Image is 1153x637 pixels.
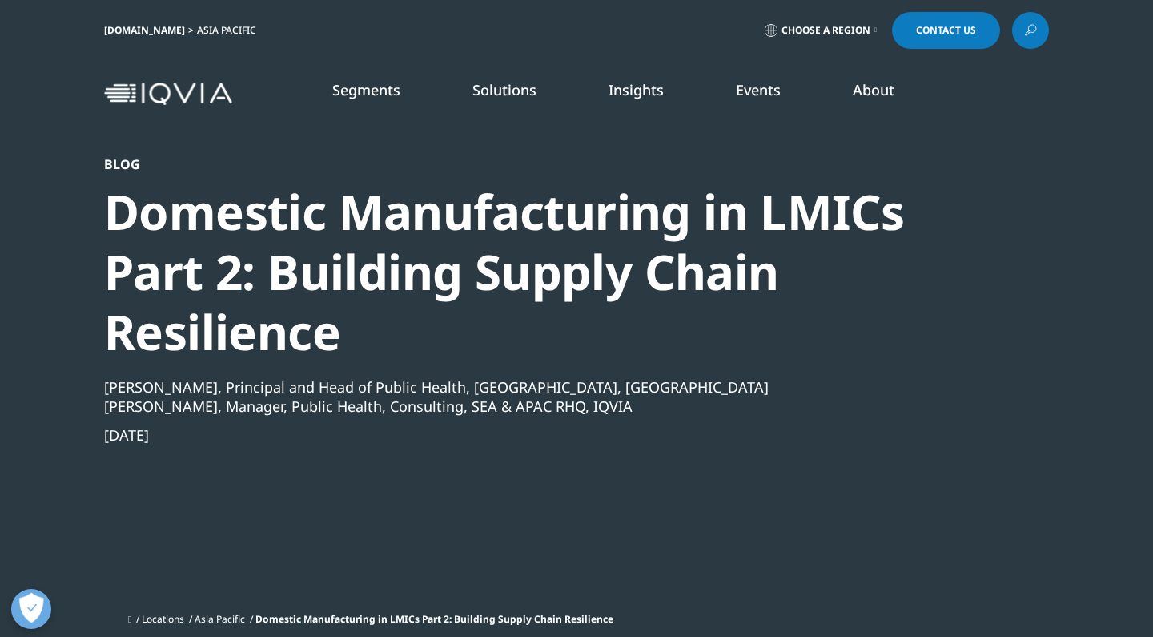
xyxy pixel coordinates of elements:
[781,24,870,37] span: Choose a Region
[195,612,245,626] a: Asia Pacific
[104,83,232,106] img: IQVIA Healthcare Information Technology and Pharma Clinical Research Company
[104,23,185,37] a: [DOMAIN_NAME]
[239,56,1049,131] nav: Primary
[104,397,962,416] div: [PERSON_NAME], Manager, Public Health, Consulting, SEA & APAC RHQ, IQVIA
[853,80,894,99] a: About
[609,80,664,99] a: Insights
[892,12,1000,49] a: Contact Us
[142,612,184,626] a: Locations
[104,425,962,445] div: [DATE]
[332,80,400,99] a: Segments
[255,612,613,626] span: Domestic Manufacturing in LMICs Part 2: Building Supply Chain Resilience
[104,182,962,362] div: Domestic Manufacturing in LMICs Part 2: Building Supply Chain Resilience
[472,80,536,99] a: Solutions
[197,24,263,37] div: Asia Pacific
[104,377,962,397] div: [PERSON_NAME], Principal and Head of Public Health, [GEOGRAPHIC_DATA], [GEOGRAPHIC_DATA]
[736,80,781,99] a: Events
[916,26,976,35] span: Contact Us
[104,156,962,172] div: Blog
[11,589,51,629] button: Open Preferences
